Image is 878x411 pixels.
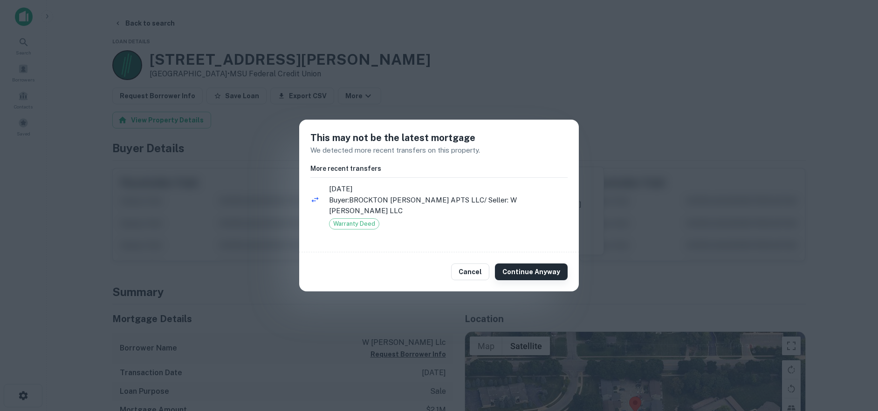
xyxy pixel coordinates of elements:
[329,219,379,229] span: Warranty Deed
[329,218,379,229] div: Warranty Deed
[329,183,568,195] span: [DATE]
[495,263,568,280] button: Continue Anyway
[310,163,568,174] h6: More recent transfers
[310,145,568,156] p: We detected more recent transfers on this property.
[831,337,878,381] iframe: Chat Widget
[451,263,489,280] button: Cancel
[329,195,568,216] p: Buyer: BROCKTON [PERSON_NAME] APTS LLC / Seller: W [PERSON_NAME] LLC
[310,131,568,145] h5: This may not be the latest mortgage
